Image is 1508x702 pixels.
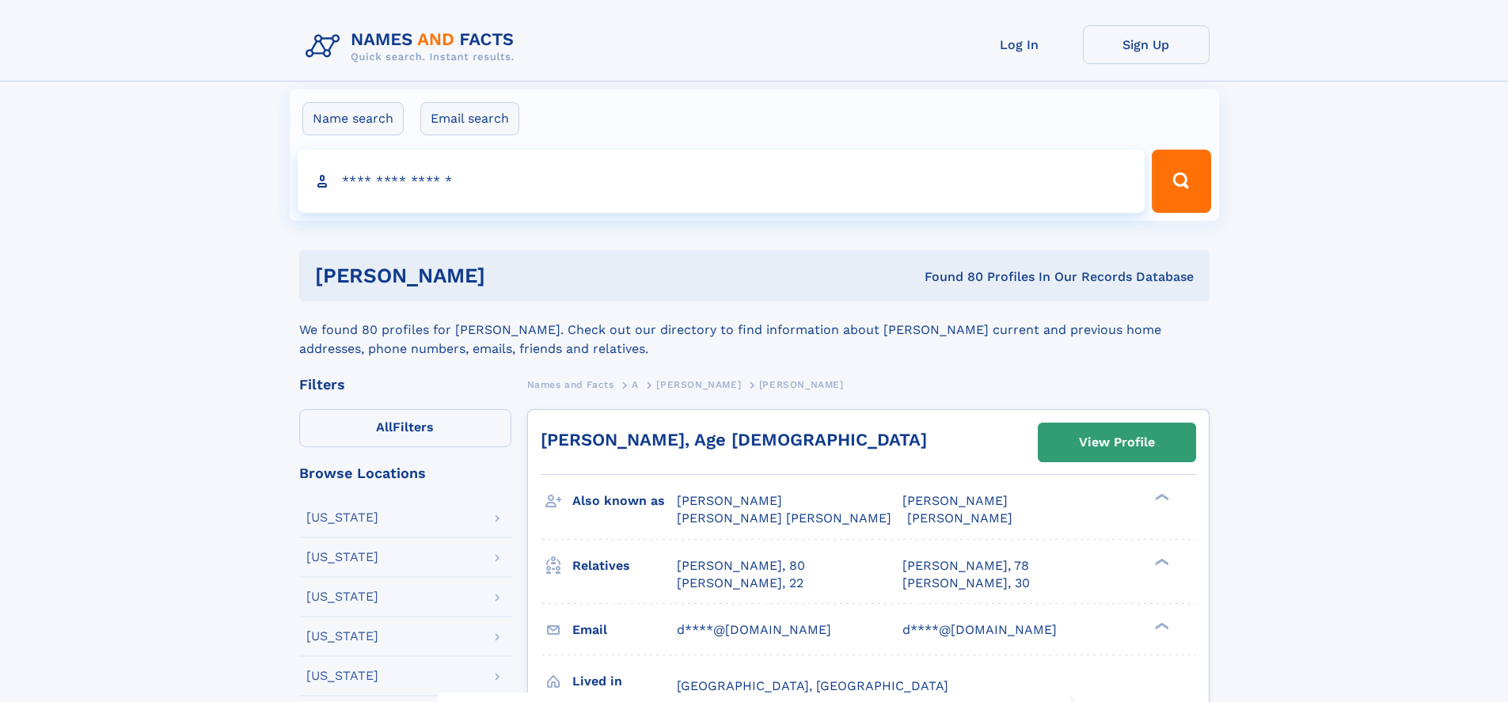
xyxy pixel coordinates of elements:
[302,102,404,135] label: Name search
[572,552,677,579] h3: Relatives
[306,630,378,643] div: [US_STATE]
[299,409,511,447] label: Filters
[299,25,527,68] img: Logo Names and Facts
[902,493,1008,508] span: [PERSON_NAME]
[527,374,614,394] a: Names and Facts
[705,268,1194,286] div: Found 80 Profiles In Our Records Database
[1079,424,1155,461] div: View Profile
[677,493,782,508] span: [PERSON_NAME]
[656,379,741,390] span: [PERSON_NAME]
[306,670,378,682] div: [US_STATE]
[632,374,639,394] a: A
[315,266,705,286] h1: [PERSON_NAME]
[632,379,639,390] span: A
[420,102,519,135] label: Email search
[1151,620,1170,631] div: ❯
[902,575,1030,592] a: [PERSON_NAME], 30
[306,551,378,563] div: [US_STATE]
[759,379,844,390] span: [PERSON_NAME]
[299,302,1210,359] div: We found 80 profiles for [PERSON_NAME]. Check out our directory to find information about [PERSON...
[572,488,677,514] h3: Also known as
[376,419,393,434] span: All
[1151,556,1170,567] div: ❯
[572,668,677,695] h3: Lived in
[677,557,805,575] a: [PERSON_NAME], 80
[907,510,1012,526] span: [PERSON_NAME]
[656,374,741,394] a: [PERSON_NAME]
[1151,492,1170,503] div: ❯
[1083,25,1210,64] a: Sign Up
[306,590,378,603] div: [US_STATE]
[1039,423,1195,461] a: View Profile
[902,557,1029,575] a: [PERSON_NAME], 78
[1152,150,1210,213] button: Search Button
[306,511,378,524] div: [US_STATE]
[677,678,948,693] span: [GEOGRAPHIC_DATA], [GEOGRAPHIC_DATA]
[677,510,891,526] span: [PERSON_NAME] [PERSON_NAME]
[299,378,511,392] div: Filters
[677,575,803,592] a: [PERSON_NAME], 22
[298,150,1145,213] input: search input
[572,617,677,643] h3: Email
[299,466,511,480] div: Browse Locations
[541,430,927,450] a: [PERSON_NAME], Age [DEMOGRAPHIC_DATA]
[956,25,1083,64] a: Log In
